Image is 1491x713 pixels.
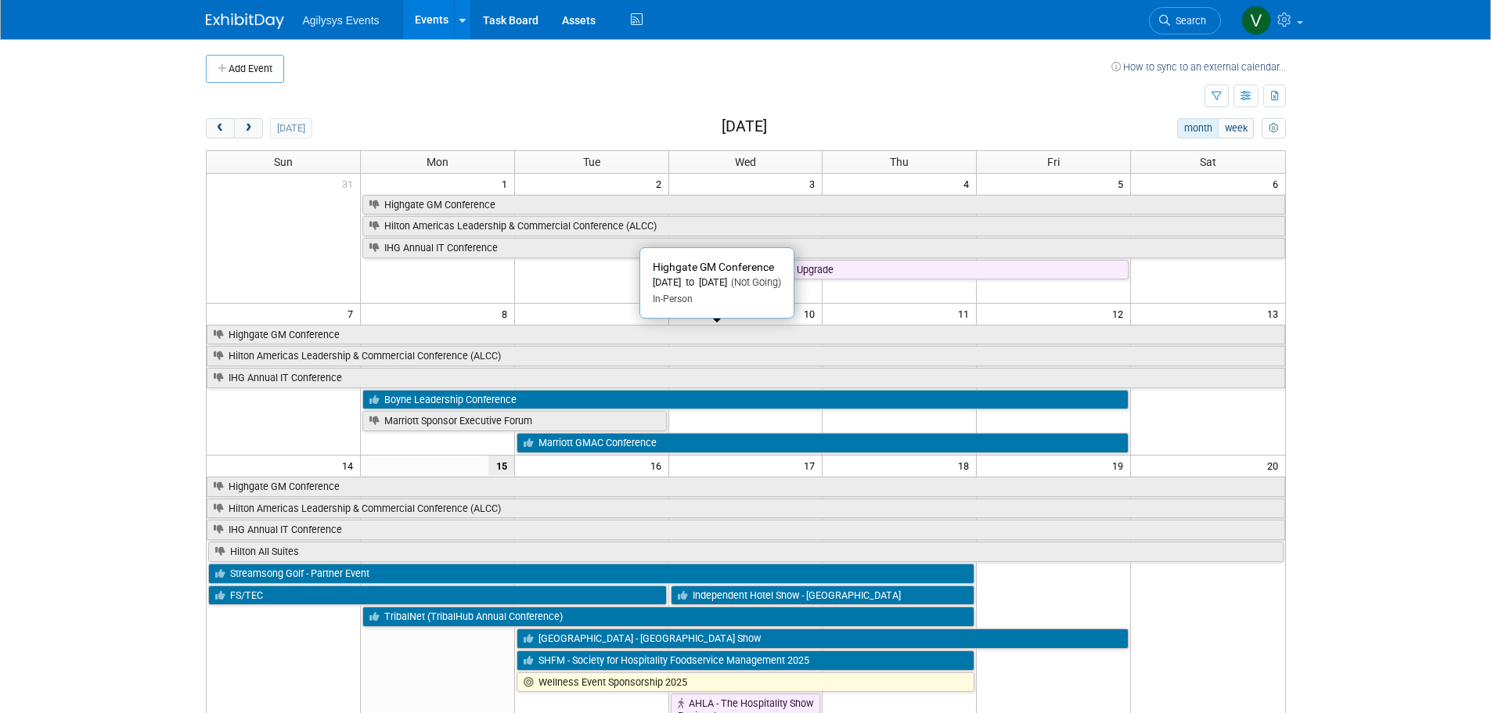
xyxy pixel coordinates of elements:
[956,456,976,475] span: 18
[208,564,975,584] a: Streamsong Golf - Partner Event
[362,216,1285,236] a: Hilton Americas Leadership & Commercial Conference (ALCC)
[1047,156,1060,168] span: Fri
[500,174,514,193] span: 1
[1218,118,1254,139] button: week
[722,118,767,135] h2: [DATE]
[1271,174,1285,193] span: 6
[1170,15,1206,27] span: Search
[1111,304,1130,323] span: 12
[1149,7,1221,34] a: Search
[653,276,781,290] div: [DATE] to [DATE]
[727,276,781,288] span: (Not Going)
[671,585,975,606] a: Independent Hotel Show - [GEOGRAPHIC_DATA]
[517,650,975,671] a: SHFM - Society for Hospitality Foodservice Management 2025
[274,156,293,168] span: Sun
[735,156,756,168] span: Wed
[340,456,360,475] span: 14
[362,238,1285,258] a: IHG Annual IT Conference
[517,433,1129,453] a: Marriott GMAC Conference
[427,156,448,168] span: Mon
[654,174,668,193] span: 2
[1177,118,1219,139] button: month
[1200,156,1216,168] span: Sat
[362,390,1129,410] a: Boyne Leadership Conference
[340,174,360,193] span: 31
[208,542,1284,562] a: Hilton All Suites
[517,628,1129,649] a: [GEOGRAPHIC_DATA] - [GEOGRAPHIC_DATA] Show
[208,585,667,606] a: FS/TEC
[802,456,822,475] span: 17
[362,195,1285,215] a: Highgate GM Conference
[206,13,284,29] img: ExhibitDay
[653,293,693,304] span: In-Person
[583,156,600,168] span: Tue
[1241,5,1271,35] img: Vaitiare Munoz
[207,325,1285,345] a: Highgate GM Conference
[206,118,235,139] button: prev
[1111,456,1130,475] span: 19
[890,156,909,168] span: Thu
[653,261,774,273] span: Highgate GM Conference
[671,260,1129,280] a: CIO Summit - Hospitality Upgrade
[962,174,976,193] span: 4
[206,55,284,83] button: Add Event
[207,499,1285,519] a: Hilton Americas Leadership & Commercial Conference (ALCC)
[1269,124,1279,134] i: Personalize Calendar
[488,456,514,475] span: 15
[346,304,360,323] span: 7
[270,118,312,139] button: [DATE]
[207,346,1285,366] a: Hilton Americas Leadership & Commercial Conference (ALCC)
[303,14,380,27] span: Agilysys Events
[802,304,822,323] span: 10
[956,304,976,323] span: 11
[500,304,514,323] span: 8
[207,520,1285,540] a: IHG Annual IT Conference
[517,672,975,693] a: Wellness Event Sponsorship 2025
[1262,118,1285,139] button: myCustomButton
[1111,61,1286,73] a: How to sync to an external calendar...
[1266,456,1285,475] span: 20
[362,607,974,627] a: TribalNet (TribalHub Annual Conference)
[362,411,667,431] a: Marriott Sponsor Executive Forum
[1266,304,1285,323] span: 13
[808,174,822,193] span: 3
[207,368,1285,388] a: IHG Annual IT Conference
[207,477,1285,497] a: Highgate GM Conference
[649,456,668,475] span: 16
[234,118,263,139] button: next
[1116,174,1130,193] span: 5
